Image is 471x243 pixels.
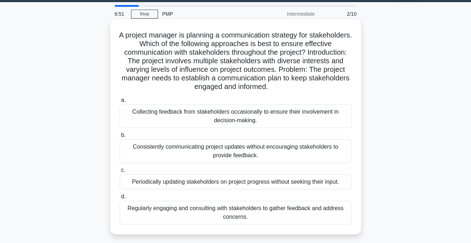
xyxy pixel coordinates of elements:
[120,104,352,128] div: Collecting feedback from stakeholders occasionally to ensure their involvement in decision-making.
[158,7,256,21] div: PMP
[121,167,125,173] span: c.
[256,7,319,21] div: Intermediate
[121,97,126,103] span: a.
[319,7,361,21] div: 2/10
[121,132,126,138] span: b.
[120,201,352,224] div: Regularly engaging and consulting with stakeholders to gather feedback and address concerns.
[120,174,352,189] div: Periodically updating stakeholders on project progress without seeking their input.
[131,10,158,19] a: Stop
[120,139,352,163] div: Consistently communicating project updates without encouraging stakeholders to provide feedback.
[121,193,126,199] span: d.
[110,7,131,21] div: 9:51
[119,31,352,91] h5: A project manager is planning a communication strategy for stakeholders. Which of the following a...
